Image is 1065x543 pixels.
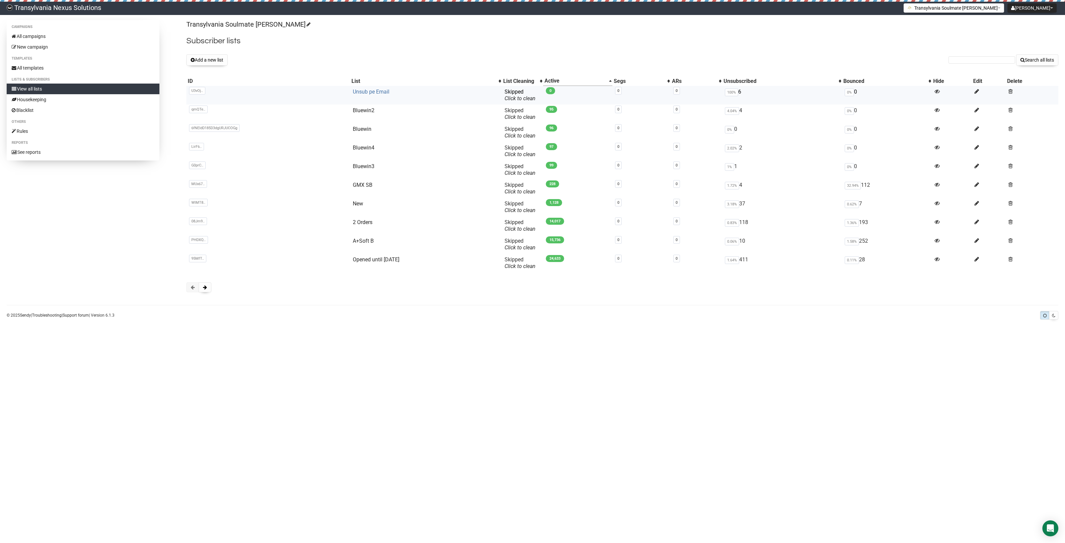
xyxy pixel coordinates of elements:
[189,199,208,206] span: WlMT8..
[845,107,854,115] span: 0%
[676,238,678,242] a: 0
[7,42,159,52] a: New campaign
[505,226,535,232] a: Click to clean
[188,78,349,85] div: ID
[353,238,374,244] a: A+Soft B
[725,144,739,152] span: 2.02%
[932,76,972,86] th: Hide: No sort applied, sorting is disabled
[617,219,619,223] a: 0
[186,35,1058,47] h2: Subscriber lists
[842,198,932,216] td: 7
[546,125,557,132] span: 96
[845,126,854,134] span: 0%
[7,105,159,116] a: Blacklist
[842,105,932,123] td: 0
[904,3,1004,13] button: Transylvania Soulmate [PERSON_NAME]
[842,86,932,105] td: 0
[676,256,678,261] a: 0
[505,263,535,269] a: Click to clean
[505,219,535,232] span: Skipped
[842,142,932,160] td: 0
[189,236,208,244] span: PHDXQ..
[505,114,535,120] a: Click to clean
[722,160,842,179] td: 1
[353,89,389,95] a: Unsub pe Email
[842,160,932,179] td: 0
[617,126,619,130] a: 0
[546,255,564,262] span: 24,633
[842,123,932,142] td: 0
[505,151,535,157] a: Click to clean
[7,84,159,94] a: View all lists
[7,63,159,73] a: All templates
[843,78,925,85] div: Bounced
[725,219,739,227] span: 0.83%
[505,133,535,139] a: Click to clean
[722,123,842,142] td: 0
[676,107,678,112] a: 0
[353,200,363,207] a: New
[845,200,859,208] span: 0.62%
[544,78,606,84] div: Active
[353,144,374,151] a: Bluewin4
[676,200,678,205] a: 0
[676,219,678,223] a: 0
[7,94,159,105] a: Housekeeping
[676,89,678,93] a: 0
[722,216,842,235] td: 118
[722,179,842,198] td: 4
[933,78,970,85] div: Hide
[353,163,374,169] a: Bluewin3
[7,31,159,42] a: All campaigns
[617,200,619,205] a: 0
[907,5,913,10] img: 1.png
[845,238,859,245] span: 1.58%
[845,89,854,96] span: 0%
[546,106,557,113] span: 95
[845,163,854,171] span: 0%
[186,20,310,28] a: Transylvania Soulmate [PERSON_NAME]
[189,217,207,225] span: 08Jm9..
[350,76,502,86] th: List: No sort applied, activate to apply an ascending sort
[505,256,535,269] span: Skipped
[722,198,842,216] td: 37
[676,182,678,186] a: 0
[617,182,619,186] a: 0
[842,254,932,272] td: 28
[842,179,932,198] td: 112
[1042,520,1058,536] div: Open Intercom Messenger
[1007,78,1057,85] div: Delete
[725,163,734,171] span: 1%
[189,161,206,169] span: G0prC..
[546,87,555,94] span: 0
[725,89,738,96] span: 100%
[676,144,678,149] a: 0
[842,235,932,254] td: 252
[724,78,835,85] div: Unsubscribed
[502,76,543,86] th: List Cleaning: No sort applied, activate to apply an ascending sort
[617,163,619,167] a: 0
[546,236,564,243] span: 15,736
[7,76,159,84] li: Lists & subscribers
[505,188,535,195] a: Click to clean
[1007,3,1057,13] button: [PERSON_NAME]
[7,139,159,147] li: Reports
[722,235,842,254] td: 10
[842,76,932,86] th: Bounced: No sort applied, activate to apply an ascending sort
[505,163,535,176] span: Skipped
[505,238,535,251] span: Skipped
[7,5,13,11] img: 586cc6b7d8bc403f0c61b981d947c989
[353,126,371,132] a: Bluewin
[845,182,861,189] span: 32.94%
[32,313,62,318] a: Troubleshooting
[617,238,619,242] a: 0
[671,76,722,86] th: ARs: No sort applied, activate to apply an ascending sort
[351,78,495,85] div: List
[676,126,678,130] a: 0
[505,89,535,102] span: Skipped
[189,143,204,150] span: LirF6..
[845,256,859,264] span: 0.11%
[353,256,399,263] a: Opened until [DATE]
[189,255,206,262] span: 95MfT..
[353,219,372,225] a: 2 Orders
